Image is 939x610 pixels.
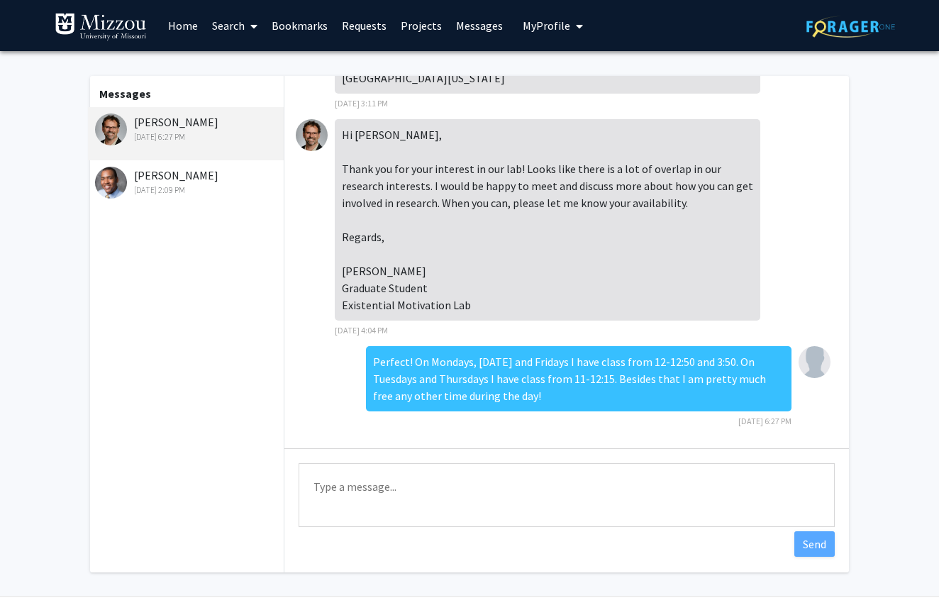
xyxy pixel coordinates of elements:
[366,346,791,411] div: Perfect! On Mondays, [DATE] and Fridays I have class from 12-12:50 and 3:50. On Tuesdays and Thur...
[523,18,570,33] span: My Profile
[335,98,388,109] span: [DATE] 3:11 PM
[95,167,280,196] div: [PERSON_NAME]
[55,13,147,41] img: University of Missouri Logo
[806,16,895,38] img: ForagerOne Logo
[265,1,335,50] a: Bookmarks
[95,131,280,143] div: [DATE] 6:27 PM
[205,1,265,50] a: Search
[299,463,835,527] textarea: Message
[161,1,205,50] a: Home
[95,167,127,199] img: Jordan Booker
[99,87,151,101] b: Messages
[335,119,760,321] div: Hi [PERSON_NAME], Thank you for your interest in our lab! Looks like there is a lot of overlap in...
[394,1,449,50] a: Projects
[11,546,60,599] iframe: Chat
[738,416,791,426] span: [DATE] 6:27 PM
[95,113,280,143] div: [PERSON_NAME]
[794,531,835,557] button: Send
[449,1,510,50] a: Messages
[95,184,280,196] div: [DATE] 2:09 PM
[799,346,830,378] img: Lauren Green
[95,113,127,145] img: Jamie Arndt
[296,119,328,151] img: Jamie Arndt
[335,325,388,335] span: [DATE] 4:04 PM
[335,1,394,50] a: Requests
